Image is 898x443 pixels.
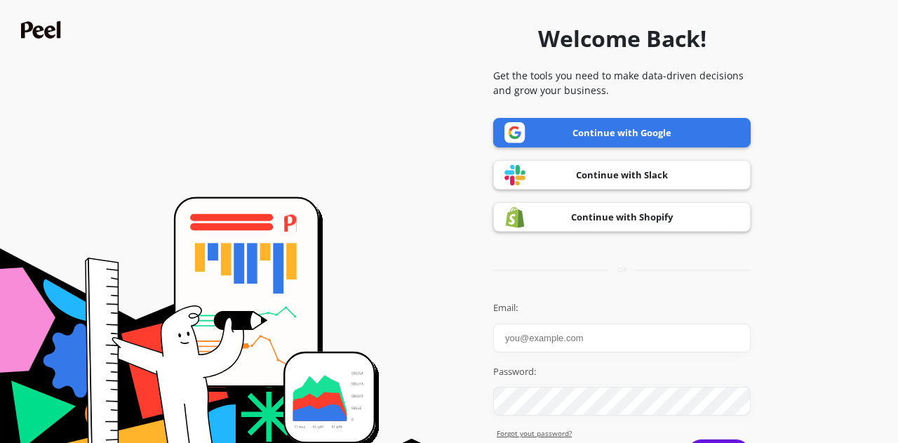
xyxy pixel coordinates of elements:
[493,202,751,232] a: Continue with Shopify
[497,428,751,439] a: Forgot yout password?
[504,164,525,186] img: Slack logo
[493,365,751,379] label: Password:
[493,324,751,352] input: you@example.com
[493,68,751,98] p: Get the tools you need to make data-driven decisions and grow your business.
[493,160,751,190] a: Continue with Slack
[493,265,751,275] div: or
[504,206,525,228] img: Shopify logo
[538,22,706,55] h1: Welcome Back!
[21,21,65,39] img: Peel
[504,122,525,143] img: Google logo
[493,118,751,147] a: Continue with Google
[493,301,751,315] label: Email:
